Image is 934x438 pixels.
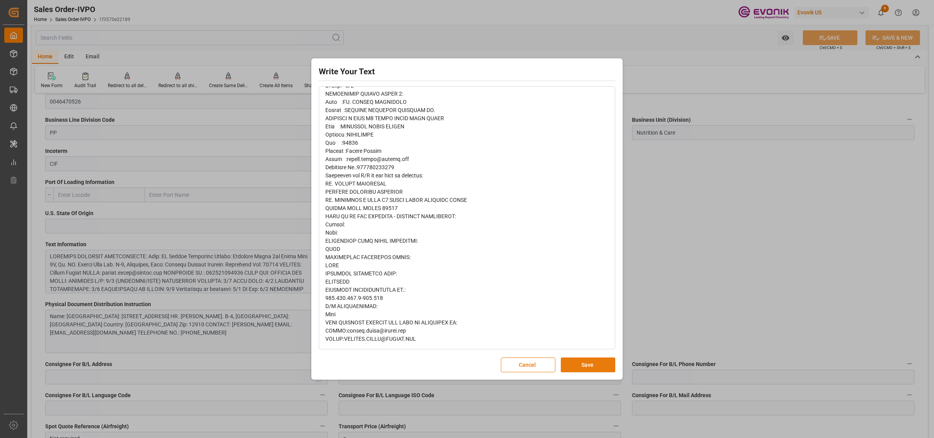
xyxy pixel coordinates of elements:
button: Save [561,357,615,372]
button: Cancel [501,357,555,372]
h2: Write Your Text [319,66,615,78]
